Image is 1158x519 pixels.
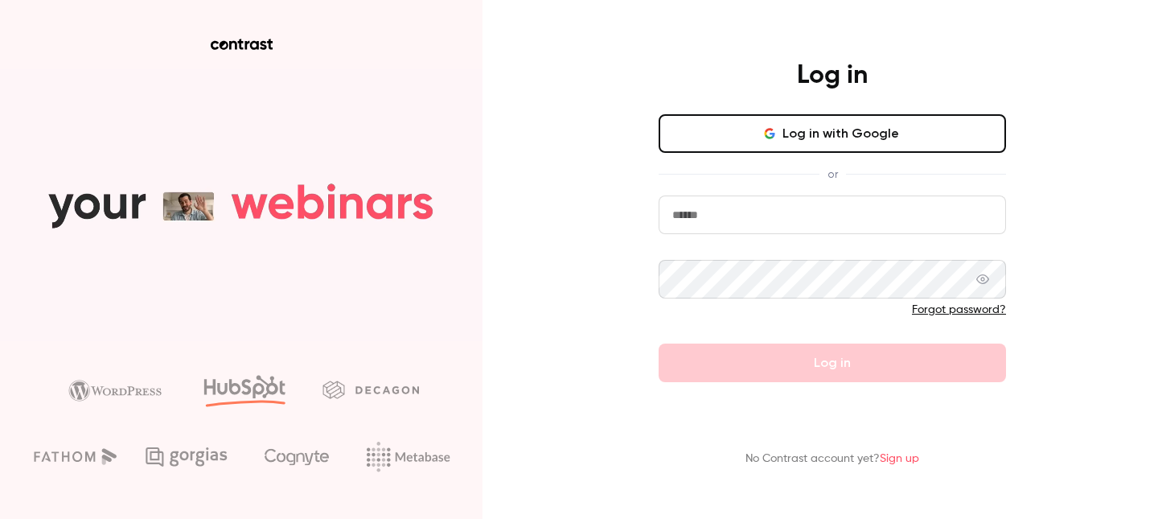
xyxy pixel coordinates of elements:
[880,453,919,464] a: Sign up
[745,451,919,468] p: No Contrast account yet?
[659,114,1006,153] button: Log in with Google
[322,381,419,398] img: decagon
[912,304,1006,315] a: Forgot password?
[797,60,868,92] h4: Log in
[819,166,846,183] span: or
